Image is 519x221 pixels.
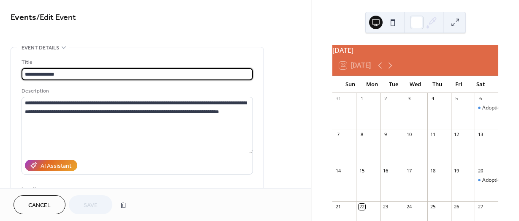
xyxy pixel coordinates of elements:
div: 17 [406,167,413,174]
span: Event details [22,44,59,52]
div: Adoption Event [482,177,518,184]
div: 9 [383,131,389,138]
div: 12 [454,131,460,138]
div: 4 [430,95,436,102]
div: [DATE] [332,45,498,55]
div: Title [22,58,251,67]
div: 27 [477,204,484,210]
div: 11 [430,131,436,138]
div: Fri [448,76,470,93]
div: Adoption Event [482,104,518,112]
div: 26 [454,204,460,210]
div: 25 [430,204,436,210]
div: 16 [383,167,389,174]
div: 31 [335,95,341,102]
a: Events [11,9,36,26]
div: 23 [383,204,389,210]
div: Tue [383,76,405,93]
button: Cancel [14,195,65,214]
div: 10 [406,131,413,138]
div: Description [22,87,251,95]
div: Adoption Event [475,104,498,112]
div: 15 [359,167,365,174]
span: Cancel [28,201,51,210]
div: Sat [470,76,492,93]
div: 1 [359,95,365,102]
div: 6 [477,95,484,102]
div: 13 [477,131,484,138]
div: 21 [335,204,341,210]
div: Sun [339,76,361,93]
div: Adoption Event [475,177,498,184]
div: 14 [335,167,341,174]
div: 22 [359,204,365,210]
div: 8 [359,131,365,138]
span: / Edit Event [36,9,76,26]
div: Wed [405,76,427,93]
div: AI Assistant [41,162,71,171]
div: 7 [335,131,341,138]
div: Thu [426,76,448,93]
div: 3 [406,95,413,102]
div: 19 [454,167,460,174]
div: Mon [361,76,383,93]
div: 5 [454,95,460,102]
div: 20 [477,167,484,174]
div: 24 [406,204,413,210]
div: Location [22,185,251,194]
div: 18 [430,167,436,174]
div: 2 [383,95,389,102]
button: AI Assistant [25,160,77,171]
